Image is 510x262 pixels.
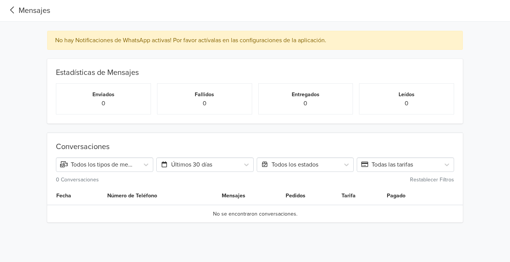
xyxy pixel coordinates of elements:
[410,176,454,183] small: Restablecer Filtros
[292,91,319,98] small: Entregados
[217,187,281,205] th: Mensajes
[56,176,99,183] small: 0 Conversaciones
[62,99,145,108] p: 0
[160,161,212,168] span: Últimos 30 días
[6,5,50,16] a: Mensajes
[399,91,415,98] small: Leídos
[55,36,438,45] div: No hay Notificaciones de WhatsApp activas! Por favor actívalas en las configuraciones de la aplic...
[47,187,103,205] th: Fecha
[60,161,145,168] span: Todos los tipos de mensajes
[213,210,297,218] span: No se encontraron conversaciones.
[365,99,448,108] p: 0
[195,91,214,98] small: Fallidos
[261,161,318,168] span: Todos los estados
[56,142,454,154] div: Conversaciones
[361,161,413,168] span: Todas las tarifas
[103,187,217,205] th: Número de Teléfono
[265,99,347,108] p: 0
[53,59,457,80] div: Estadísticas de Mensajes
[382,187,436,205] th: Pagado
[92,91,114,98] small: Enviados
[337,187,382,205] th: Tarifa
[281,187,337,205] th: Pedidos
[164,99,246,108] p: 0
